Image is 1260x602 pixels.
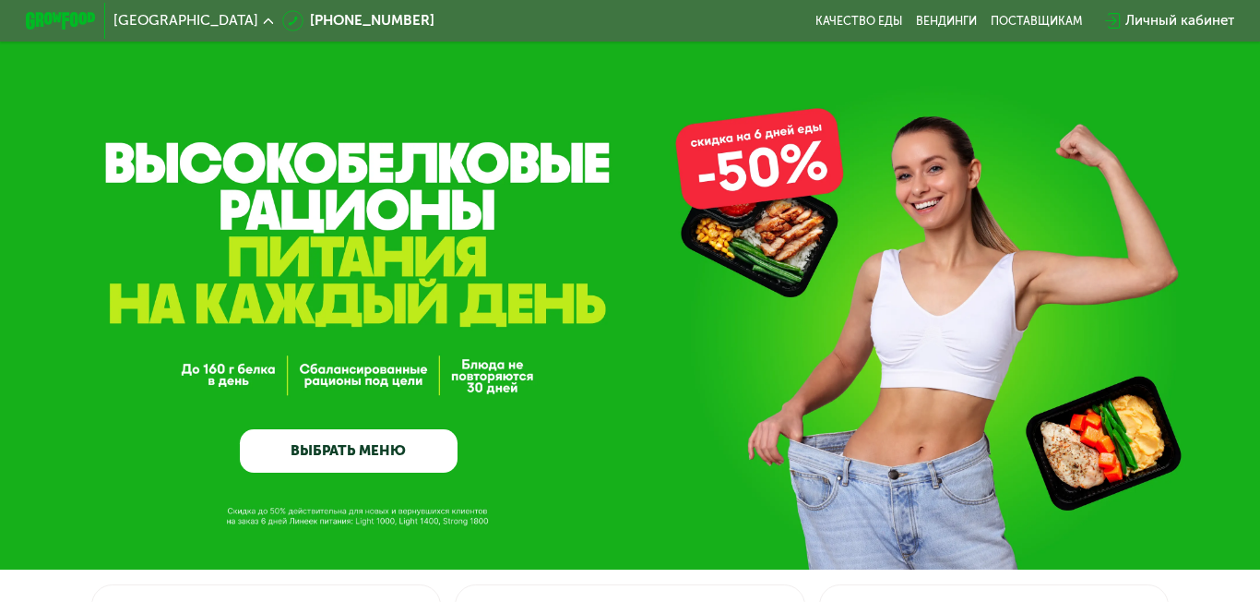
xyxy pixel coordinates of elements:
a: Качество еды [815,14,902,28]
div: поставщикам [991,14,1082,28]
a: Вендинги [916,14,977,28]
div: Личный кабинет [1125,10,1234,31]
span: [GEOGRAPHIC_DATA] [113,14,258,28]
a: ВЫБРАТЬ МЕНЮ [240,429,458,473]
a: [PHONE_NUMBER] [282,10,434,31]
